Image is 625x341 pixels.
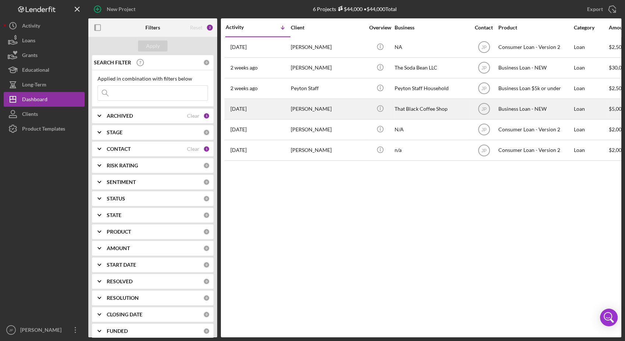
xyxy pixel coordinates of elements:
[22,92,47,109] div: Dashboard
[4,107,85,121] button: Clients
[107,163,138,168] b: RISK RATING
[190,25,202,31] div: Reset
[498,25,572,31] div: Product
[609,147,625,153] span: $2,000
[107,229,131,235] b: PRODUCT
[481,148,486,153] text: JP
[203,129,210,136] div: 0
[22,18,40,35] div: Activity
[146,40,160,51] div: Apply
[574,99,608,119] div: Loan
[4,323,85,337] button: JP[PERSON_NAME]
[291,79,364,98] div: Peyton Staff
[22,33,35,50] div: Loans
[498,120,572,139] div: Consumer Loan - Version 2
[107,196,125,202] b: STATUS
[481,127,486,132] text: JP
[470,25,498,31] div: Contact
[4,77,85,92] button: Long-Term
[187,113,199,119] div: Clear
[203,179,210,185] div: 0
[4,48,85,63] button: Grants
[395,25,468,31] div: Business
[395,79,468,98] div: Peyton Staff Household
[22,63,49,79] div: Educational
[336,6,363,12] div: $44,000
[291,58,364,78] div: [PERSON_NAME]
[587,2,603,17] div: Export
[203,162,210,169] div: 0
[498,99,572,119] div: Business Loan - NEW
[230,127,247,132] time: 2025-07-28 18:55
[230,44,247,50] time: 2025-09-06 21:36
[609,85,625,91] span: $2,500
[4,63,85,77] button: Educational
[22,77,46,94] div: Long-Term
[313,6,397,12] div: 6 Projects • $44,000 Total
[498,141,572,160] div: Consumer Loan - Version 2
[498,79,572,98] div: Business Loan $5k or under
[203,328,210,334] div: 0
[230,85,258,91] time: 2025-09-03 16:58
[203,278,210,285] div: 0
[609,44,625,50] span: $2,500
[107,129,123,135] b: STAGE
[203,195,210,202] div: 0
[107,312,142,317] b: CLOSING DATE
[395,99,468,119] div: That Black Coffee Shop
[107,295,139,301] b: RESOLUTION
[107,146,131,152] b: CONTACT
[203,146,210,152] div: 1
[94,60,131,65] b: SEARCH FILTER
[481,86,486,91] text: JP
[203,228,210,235] div: 0
[107,113,133,119] b: ARCHIVED
[574,38,608,57] div: Loan
[107,278,133,284] b: RESOLVED
[138,40,167,51] button: Apply
[107,2,135,17] div: New Project
[366,25,394,31] div: Overview
[203,262,210,268] div: 0
[203,212,210,219] div: 0
[98,76,208,82] div: Applied in combination with filters below
[203,245,210,252] div: 0
[107,262,136,268] b: START DATE
[291,141,364,160] div: [PERSON_NAME]
[18,323,66,339] div: [PERSON_NAME]
[609,126,625,132] span: $2,000
[4,18,85,33] button: Activity
[22,121,65,138] div: Product Templates
[574,58,608,78] div: Loan
[580,2,621,17] button: Export
[481,107,486,112] text: JP
[22,107,38,123] div: Clients
[291,120,364,139] div: [PERSON_NAME]
[203,113,210,119] div: 1
[230,106,247,112] time: 2025-08-25 15:52
[187,146,199,152] div: Clear
[395,141,468,160] div: n/a
[498,38,572,57] div: Consumer Loan - Version 2
[9,328,13,332] text: JP
[145,25,160,31] b: Filters
[203,59,210,66] div: 0
[4,92,85,107] a: Dashboard
[4,121,85,136] button: Product Templates
[4,33,85,48] button: Loans
[22,48,38,64] div: Grants
[226,24,258,30] div: Activity
[395,58,468,78] div: The Soda Bean LLC
[107,179,136,185] b: SENTIMENT
[107,212,121,218] b: STATE
[291,25,364,31] div: Client
[600,309,618,326] div: Open Intercom Messenger
[203,311,210,318] div: 0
